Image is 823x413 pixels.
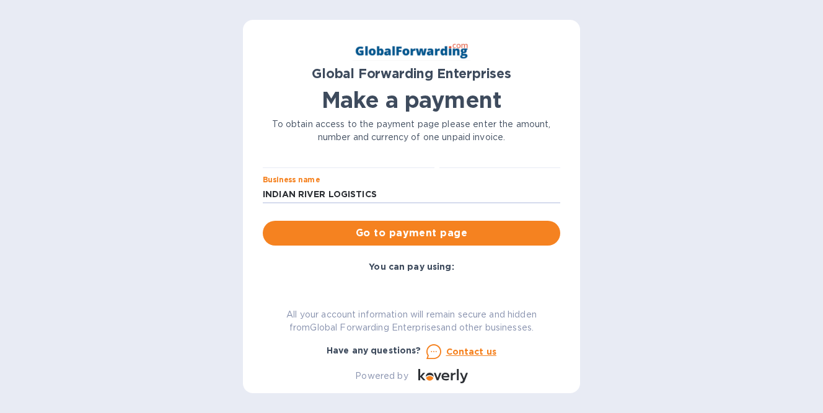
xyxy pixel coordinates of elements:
[327,345,421,355] b: Have any questions?
[273,226,550,241] span: Go to payment page
[446,347,497,357] u: Contact us
[355,370,408,383] p: Powered by
[263,308,560,334] p: All your account information will remain secure and hidden from Global Forwarding Enterprises and...
[263,185,560,204] input: Enter business name
[312,66,511,81] b: Global Forwarding Enterprises
[263,176,320,184] label: Business name
[263,221,560,246] button: Go to payment page
[369,262,454,272] b: You can pay using:
[263,118,560,144] p: To obtain access to the payment page please enter the amount, number and currency of one unpaid i...
[263,87,560,113] h1: Make a payment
